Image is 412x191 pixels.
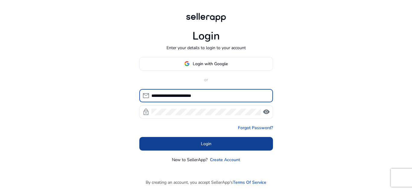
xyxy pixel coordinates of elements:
img: google-logo.svg [184,61,190,66]
button: Login [139,137,273,151]
a: Terms Of Service [233,179,266,186]
span: Login [201,141,211,147]
a: Forgot Password? [238,125,273,131]
h1: Login [192,30,220,43]
span: lock [142,108,150,116]
p: or [139,77,273,83]
p: Enter your details to login to your account [166,45,246,51]
span: visibility [263,108,270,116]
span: mail [142,92,150,99]
a: Create Account [210,157,240,163]
button: Login with Google [139,57,273,71]
span: Login with Google [193,61,228,67]
p: New to SellerApp? [172,157,208,163]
